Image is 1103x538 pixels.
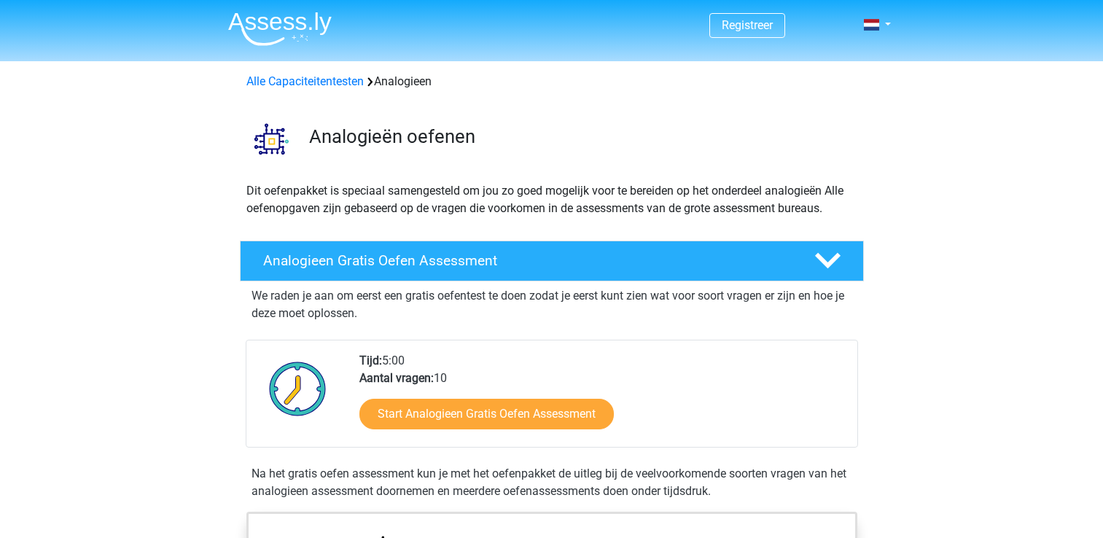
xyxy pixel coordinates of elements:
[252,287,852,322] p: We raden je aan om eerst een gratis oefentest te doen zodat je eerst kunt zien wat voor soort vra...
[348,352,857,447] div: 5:00 10
[234,241,870,281] a: Analogieen Gratis Oefen Assessment
[261,352,335,425] img: Klok
[241,108,303,170] img: analogieen
[241,73,863,90] div: Analogieen
[246,74,364,88] a: Alle Capaciteitentesten
[359,371,434,385] b: Aantal vragen:
[359,399,614,429] a: Start Analogieen Gratis Oefen Assessment
[359,354,382,367] b: Tijd:
[228,12,332,46] img: Assessly
[246,182,857,217] p: Dit oefenpakket is speciaal samengesteld om jou zo goed mogelijk voor te bereiden op het onderdee...
[263,252,791,269] h4: Analogieen Gratis Oefen Assessment
[309,125,852,148] h3: Analogieën oefenen
[246,465,858,500] div: Na het gratis oefen assessment kun je met het oefenpakket de uitleg bij de veelvoorkomende soorte...
[722,18,773,32] a: Registreer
